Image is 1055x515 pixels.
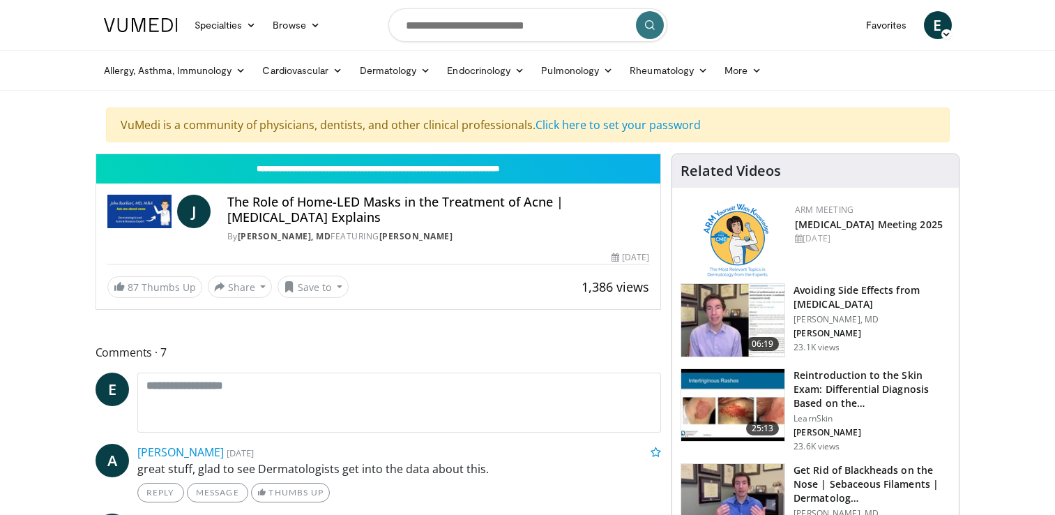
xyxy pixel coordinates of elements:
[681,369,784,442] img: 022c50fb-a848-4cac-a9d8-ea0906b33a1b.150x105_q85_crop-smart_upscale.jpg
[137,483,184,502] a: Reply
[106,107,950,142] div: VuMedi is a community of physicians, dentists, and other clinical professionals.
[794,328,950,339] p: [PERSON_NAME]
[746,421,780,435] span: 25:13
[186,11,265,39] a: Specialties
[681,283,950,357] a: 06:19 Avoiding Side Effects from [MEDICAL_DATA] [PERSON_NAME], MD [PERSON_NAME] 23.1K views
[96,343,662,361] span: Comments 7
[795,232,948,245] div: [DATE]
[388,8,667,42] input: Search topics, interventions
[107,276,202,298] a: 87 Thumbs Up
[439,57,533,84] a: Endocrinology
[251,483,330,502] a: Thumbs Up
[621,57,716,84] a: Rheumatology
[254,57,351,84] a: Cardiovascular
[794,441,840,452] p: 23.6K views
[208,276,273,298] button: Share
[704,204,768,277] img: 89a28c6a-718a-466f-b4d1-7c1f06d8483b.png.150x105_q85_autocrop_double_scale_upscale_version-0.2.png
[716,57,770,84] a: More
[794,283,950,311] h3: Avoiding Side Effects from [MEDICAL_DATA]
[794,368,950,410] h3: Reintroduction to the Skin Exam: Differential Diagnosis Based on the…
[681,368,950,452] a: 25:13 Reintroduction to the Skin Exam: Differential Diagnosis Based on the… LearnSkin [PERSON_NAM...
[227,230,649,243] div: By FEATURING
[794,427,950,438] p: [PERSON_NAME]
[107,195,172,228] img: John Barbieri, MD
[681,284,784,357] img: 6f9900f7-f6e7-4fd7-bcbb-2a1dc7b7d476.150x105_q85_crop-smart_upscale.jpg
[858,11,916,39] a: Favorites
[794,413,950,424] p: LearnSkin
[137,445,224,460] a: [PERSON_NAME]
[681,163,781,179] h4: Related Videos
[379,230,453,242] a: [PERSON_NAME]
[924,11,952,39] a: E
[96,373,129,406] a: E
[137,461,662,477] p: great stuff, glad to see Dermatologists get into the data about this.
[187,483,248,502] a: Message
[795,218,943,231] a: [MEDICAL_DATA] Meeting 2025
[612,251,649,264] div: [DATE]
[278,276,349,298] button: Save to
[794,463,950,505] h3: Get Rid of Blackheads on the Nose | Sebaceous Filaments | Dermatolog…
[96,444,129,477] a: A
[264,11,328,39] a: Browse
[746,337,780,351] span: 06:19
[177,195,211,228] a: J
[794,342,840,353] p: 23.1K views
[227,447,254,459] small: [DATE]
[227,195,649,225] h4: The Role of Home-LED Masks in the Treatment of Acne | [MEDICAL_DATA] Explains
[238,230,331,242] a: [PERSON_NAME], MD
[795,204,853,216] a: ARM Meeting
[536,117,701,133] a: Click here to set your password
[794,314,950,325] p: [PERSON_NAME], MD
[128,281,139,294] span: 87
[533,57,621,84] a: Pulmonology
[104,18,178,32] img: VuMedi Logo
[582,278,649,295] span: 1,386 views
[351,57,439,84] a: Dermatology
[96,57,255,84] a: Allergy, Asthma, Immunology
